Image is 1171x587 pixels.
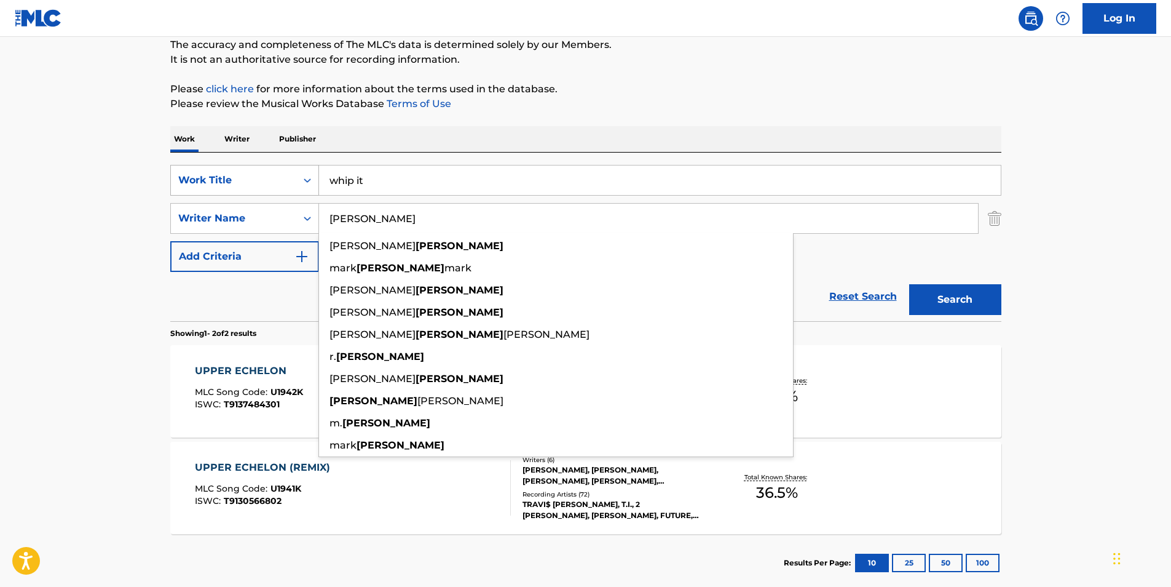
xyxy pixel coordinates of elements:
[1023,11,1038,26] img: search
[522,490,708,499] div: Recording Artists ( 72 )
[221,126,253,152] p: Writer
[170,126,199,152] p: Work
[357,439,444,451] strong: [PERSON_NAME]
[416,329,503,340] strong: [PERSON_NAME]
[357,262,444,274] strong: [PERSON_NAME]
[416,306,503,318] strong: [PERSON_NAME]
[416,373,503,385] strong: [PERSON_NAME]
[329,395,417,407] strong: [PERSON_NAME]
[195,386,270,397] span: MLC Song Code :
[756,482,798,504] span: 36.5 %
[178,173,289,188] div: Work Title
[417,395,503,407] span: [PERSON_NAME]
[522,455,708,465] div: Writers ( 6 )
[195,495,224,506] span: ISWC :
[329,373,416,385] span: [PERSON_NAME]
[929,554,963,572] button: 50
[416,240,503,252] strong: [PERSON_NAME]
[1082,3,1156,34] a: Log In
[384,98,451,110] a: Terms of Use
[444,262,471,274] span: mark
[170,52,1001,67] p: It is not an authoritative source for recording information.
[170,241,319,272] button: Add Criteria
[892,554,926,572] button: 25
[855,554,889,572] button: 10
[336,351,424,362] strong: [PERSON_NAME]
[1110,528,1171,587] iframe: Chat Widget
[170,165,1001,321] form: Search Form
[170,97,1001,111] p: Please review the Musical Works Database
[329,439,357,451] span: mark
[195,399,224,410] span: ISWC :
[170,345,1001,437] a: UPPER ECHELONMLC Song Code:U1942KISWC:T9137484301Writers (6)[PERSON_NAME], [PERSON_NAME], [PERSON...
[522,465,708,487] div: [PERSON_NAME], [PERSON_NAME], [PERSON_NAME], [PERSON_NAME], [PERSON_NAME], [PERSON_NAME]
[329,240,416,252] span: [PERSON_NAME]
[744,473,810,482] p: Total Known Shares:
[178,211,289,226] div: Writer Name
[329,329,416,340] span: [PERSON_NAME]
[170,442,1001,534] a: UPPER ECHELON (REMIX)MLC Song Code:U1941KISWC:T9130566802Writers (6)[PERSON_NAME], [PERSON_NAME],...
[170,82,1001,97] p: Please for more information about the terms used in the database.
[195,483,270,494] span: MLC Song Code :
[329,306,416,318] span: [PERSON_NAME]
[416,284,503,296] strong: [PERSON_NAME]
[329,417,342,429] span: m.
[1113,540,1121,577] div: Drag
[170,328,256,339] p: Showing 1 - 2 of 2 results
[909,284,1001,315] button: Search
[275,126,320,152] p: Publisher
[1055,11,1070,26] img: help
[195,460,336,475] div: UPPER ECHELON (REMIX)
[224,495,282,506] span: T9130566802
[342,417,430,429] strong: [PERSON_NAME]
[522,499,708,521] div: TRAVI$ [PERSON_NAME], T.I., 2 [PERSON_NAME], [PERSON_NAME], FUTURE, [PERSON_NAME], T.I., [PERSON_...
[966,554,999,572] button: 100
[329,351,336,362] span: r.
[170,38,1001,52] p: The accuracy and completeness of The MLC's data is determined solely by our Members.
[1019,6,1043,31] a: Public Search
[270,483,301,494] span: U1941K
[329,262,357,274] span: mark
[294,249,309,264] img: 9d2ae6d4665cec9f34b9.svg
[784,557,854,569] p: Results Per Page:
[988,203,1001,234] img: Delete Criterion
[195,364,303,378] div: UPPER ECHELON
[1051,6,1075,31] div: Help
[823,283,903,310] a: Reset Search
[329,284,416,296] span: [PERSON_NAME]
[503,329,589,340] span: [PERSON_NAME]
[15,9,62,27] img: MLC Logo
[270,386,303,397] span: U1942K
[206,83,254,95] a: click here
[224,399,280,410] span: T9137484301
